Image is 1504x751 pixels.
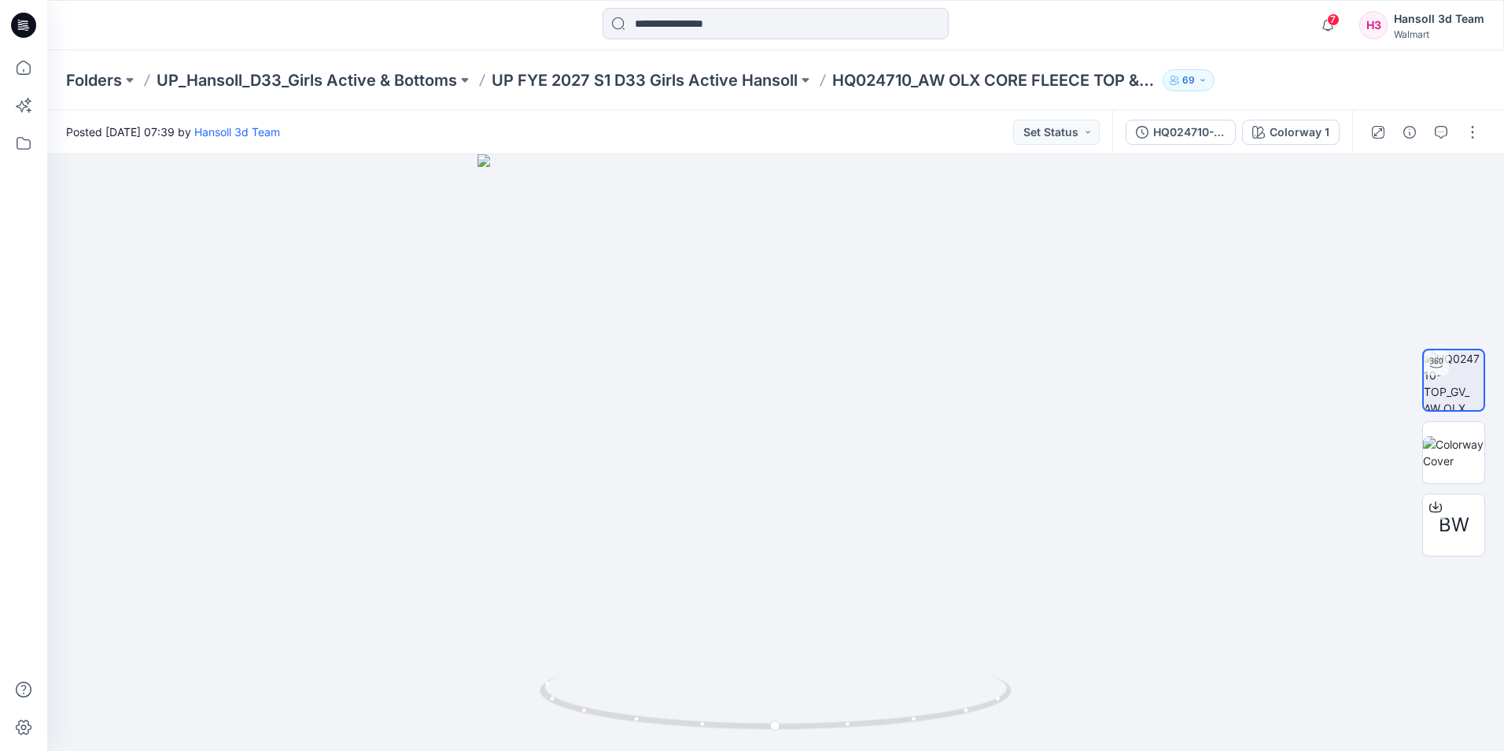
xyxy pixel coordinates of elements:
[1423,436,1484,469] img: Colorway Cover
[1126,120,1236,145] button: HQ024710-TOP_GV_ AW OLX CORE FLEECE TOP & SHORT SET_PLUS
[1424,350,1484,410] img: HQ024710-TOP_GV_ AW OLX CORE FLEECE TOP & SHORT SET_PLUS
[492,69,798,91] a: UP FYE 2027 S1 D33 Girls Active Hansoll
[1439,511,1469,539] span: BW
[1394,28,1484,40] div: Walmart
[1163,69,1215,91] button: 69
[1359,11,1388,39] div: H3
[1394,9,1484,28] div: Hansoll 3d Team
[1182,72,1195,89] p: 69
[1270,124,1329,141] div: Colorway 1
[1397,120,1422,145] button: Details
[1242,120,1340,145] button: Colorway 1
[832,69,1156,91] p: HQ024710_AW OLX CORE FLEECE TOP & SHORT SET_PLUS
[1153,124,1226,141] div: HQ024710-TOP_GV_ AW OLX CORE FLEECE TOP & SHORT SET_PLUS
[66,69,122,91] a: Folders
[157,69,457,91] a: UP_Hansoll_D33_Girls Active & Bottoms
[66,124,280,140] span: Posted [DATE] 07:39 by
[1327,13,1340,26] span: 7
[194,125,280,139] a: Hansoll 3d Team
